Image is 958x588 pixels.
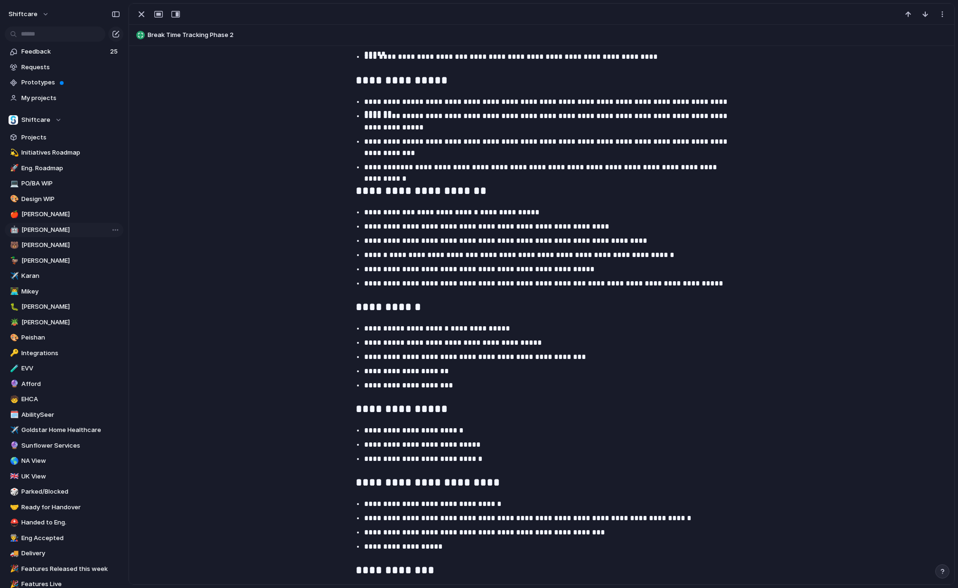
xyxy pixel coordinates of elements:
[9,194,18,204] button: 🎨
[5,146,123,160] a: 💫Initiatives Roadmap
[5,45,123,59] a: Feedback25
[5,439,123,453] a: 🔮Sunflower Services
[9,533,18,543] button: 👨‍🏭
[10,286,17,297] div: 👨‍💻
[9,349,18,358] button: 🔑
[9,503,18,512] button: 🤝
[10,409,17,420] div: 🗓️
[5,562,123,576] a: 🎉Features Released this week
[9,318,18,327] button: 🪴
[9,210,18,219] button: 🍎
[5,113,123,127] button: Shiftcare
[5,192,123,206] a: 🎨Design WIP
[21,379,120,389] span: Afford
[9,410,18,420] button: 🗓️
[10,502,17,513] div: 🤝
[9,256,18,266] button: 🦆
[9,9,38,19] span: shiftcare
[9,379,18,389] button: 🔮
[5,331,123,345] a: 🎨Peishan
[10,147,17,158] div: 💫
[9,225,18,235] button: 🤖
[21,487,120,496] span: Parked/Blocked
[133,28,950,43] button: Break Time Tracking Phase 2
[21,148,120,157] span: Initiatives Roadmap
[5,454,123,468] div: 🌎NA View
[21,441,120,450] span: Sunflower Services
[5,254,123,268] a: 🦆[PERSON_NAME]
[5,392,123,406] a: 🧒EHCA
[21,472,120,481] span: UK View
[10,425,17,436] div: ✈️
[21,318,120,327] span: [PERSON_NAME]
[21,133,120,142] span: Projects
[9,487,18,496] button: 🎲
[10,163,17,174] div: 🚀
[5,485,123,499] a: 🎲Parked/Blocked
[5,75,123,90] a: Prototypes
[21,271,120,281] span: Karan
[5,408,123,422] a: 🗓️AbilitySeer
[9,441,18,450] button: 🔮
[9,271,18,281] button: ✈️
[5,238,123,252] a: 🐻[PERSON_NAME]
[5,346,123,360] a: 🔑Integrations
[10,193,17,204] div: 🎨
[21,115,50,125] span: Shiftcare
[21,364,120,373] span: EVV
[21,302,120,312] span: [PERSON_NAME]
[10,517,17,528] div: ⛑️
[21,225,120,235] span: [PERSON_NAME]
[21,333,120,342] span: Peishan
[10,271,17,282] div: ✈️
[21,456,120,466] span: NA View
[10,378,17,389] div: 🔮
[5,423,123,437] a: ✈️Goldstar Home Healthcare
[21,47,107,56] span: Feedback
[10,487,17,497] div: 🎲
[5,269,123,283] a: ✈️Karan
[10,440,17,451] div: 🔮
[10,224,17,235] div: 🤖
[9,240,18,250] button: 🐻
[5,469,123,484] a: 🇬🇧UK View
[5,531,123,545] a: 👨‍🏭Eng Accepted
[5,500,123,514] div: 🤝Ready for Handover
[21,349,120,358] span: Integrations
[21,564,120,574] span: Features Released this week
[21,503,120,512] span: Ready for Handover
[21,78,120,87] span: Prototypes
[10,302,17,312] div: 🐛
[9,395,18,404] button: 🧒
[5,315,123,330] a: 🪴[PERSON_NAME]
[21,164,120,173] span: Eng. Roadmap
[9,549,18,558] button: 🚚
[10,317,17,328] div: 🪴
[5,223,123,237] a: 🤖[PERSON_NAME]
[10,255,17,266] div: 🦆
[4,7,54,22] button: shiftcare
[5,176,123,191] a: 💻PO/BA WIP
[21,518,120,527] span: Handed to Eng.
[21,210,120,219] span: [PERSON_NAME]
[10,456,17,467] div: 🌎
[5,91,123,105] a: My projects
[21,425,120,435] span: Goldstar Home Healthcare
[5,130,123,145] a: Projects
[10,548,17,559] div: 🚚
[5,300,123,314] a: 🐛[PERSON_NAME]
[110,47,120,56] span: 25
[21,179,120,188] span: PO/BA WIP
